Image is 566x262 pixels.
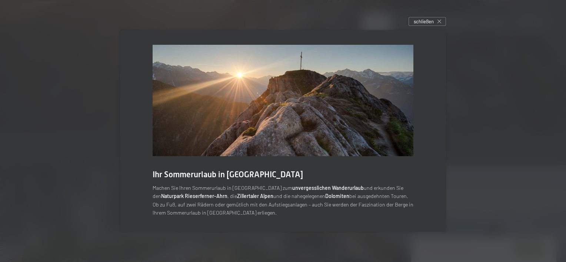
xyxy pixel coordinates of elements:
[161,193,227,199] strong: Naturpark Rieserferner-Ahrn
[414,18,434,25] span: schließen
[153,170,303,179] span: Ihr Sommerurlaub in [GEOGRAPHIC_DATA]
[153,184,413,217] p: Machen Sie Ihren Sommerurlaub in [GEOGRAPHIC_DATA] zum und erkunden Sie den , die und die nahegel...
[325,193,349,199] strong: Dolomiten
[237,193,273,199] strong: Zillertaler Alpen
[153,45,413,156] img: Ein Sommerurlaub in Südtirol – zum Träumen
[292,185,364,191] strong: unvergesslichen Wanderurlaub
